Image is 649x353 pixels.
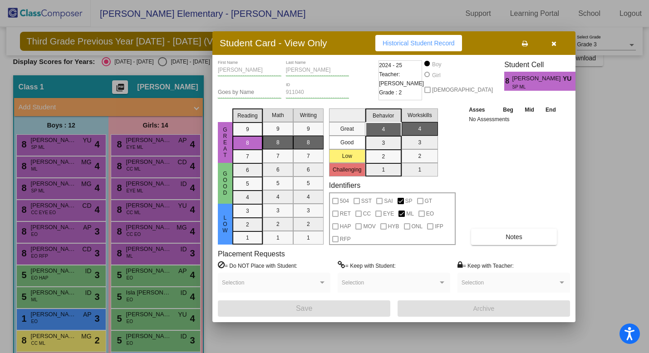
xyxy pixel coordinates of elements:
[506,233,522,240] span: Notes
[519,105,540,115] th: Mid
[218,300,390,317] button: Save
[398,300,570,317] button: Archive
[379,88,402,97] span: Grade : 2
[340,234,351,245] span: RFP
[432,60,442,69] div: Boy
[512,83,556,90] span: SP ML
[388,221,399,232] span: HYB
[286,89,349,96] input: Enter ID
[435,221,443,232] span: IFP
[340,196,349,206] span: 504
[379,61,402,70] span: 2024 - 25
[432,84,493,95] span: [DEMOGRAPHIC_DATA]
[218,250,285,258] label: Placement Requests
[375,35,462,51] button: Historical Student Record
[383,39,455,47] span: Historical Student Record
[363,208,371,219] span: CC
[467,105,497,115] th: Asses
[218,89,281,96] input: goes by name
[540,105,561,115] th: End
[221,215,229,234] span: Low
[504,76,512,87] span: 8
[575,76,583,87] span: 4
[405,196,413,206] span: SP
[296,304,312,312] span: Save
[563,74,575,83] span: YU
[425,196,433,206] span: GT
[340,221,351,232] span: HAP
[497,105,519,115] th: Beg
[221,127,229,158] span: Great
[383,208,394,219] span: EYE
[471,229,557,245] button: Notes
[379,70,424,88] span: Teacher: [PERSON_NAME]
[329,181,360,190] label: Identifiers
[467,115,562,124] td: No Assessments
[512,74,563,83] span: [PERSON_NAME] [PERSON_NAME]
[504,60,583,69] h3: Student Cell
[340,208,351,219] span: RET
[220,37,327,49] h3: Student Card - View Only
[432,71,441,79] div: Girl
[473,305,495,312] span: Archive
[338,261,396,270] label: = Keep with Student:
[384,196,393,206] span: SAI
[406,208,414,219] span: ML
[457,261,514,270] label: = Keep with Teacher:
[412,221,423,232] span: ONL
[221,171,229,196] span: Good
[363,221,375,232] span: MOV
[361,196,372,206] span: SST
[218,261,297,270] label: = Do NOT Place with Student:
[426,208,434,219] span: EO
